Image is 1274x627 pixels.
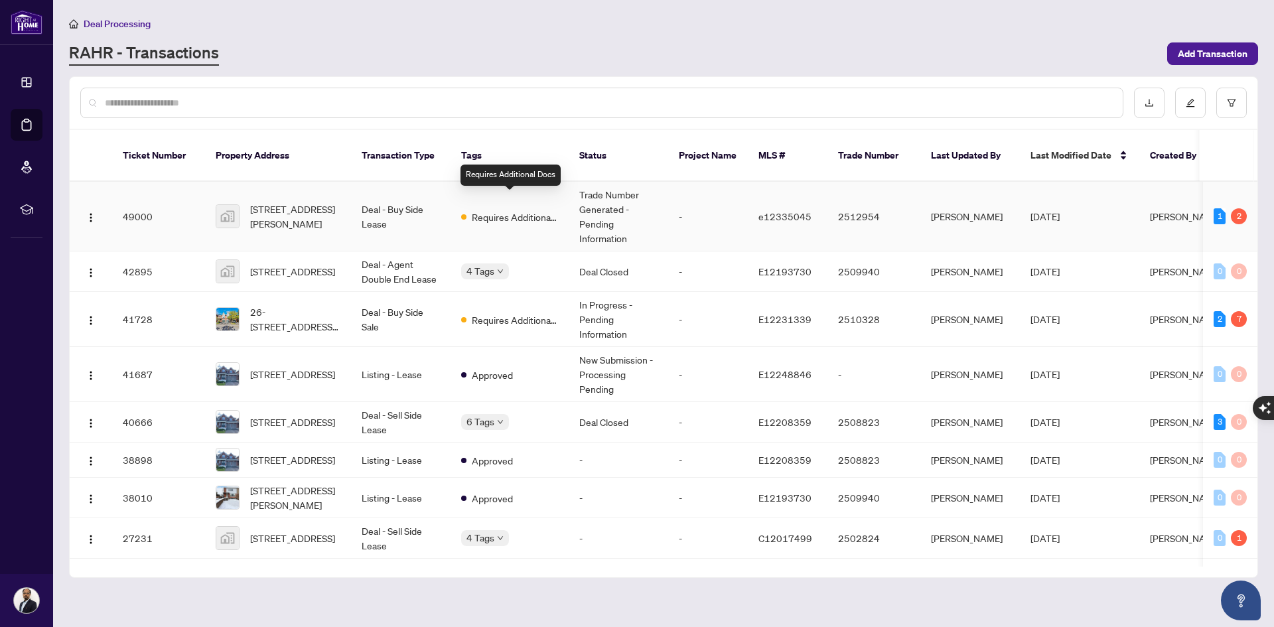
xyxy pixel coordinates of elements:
[69,42,219,66] a: RAHR - Transactions
[112,292,205,347] td: 41728
[205,130,351,182] th: Property Address
[250,202,340,231] span: [STREET_ADDRESS][PERSON_NAME]
[569,130,668,182] th: Status
[1139,130,1220,182] th: Created By
[827,292,920,347] td: 2510328
[569,518,668,559] td: -
[466,414,494,429] span: 6 Tags
[920,292,1020,347] td: [PERSON_NAME]
[80,487,102,508] button: Logo
[1214,452,1226,468] div: 0
[472,210,558,224] span: Requires Additional Docs
[80,206,102,227] button: Logo
[86,370,96,381] img: Logo
[1214,311,1226,327] div: 2
[668,251,748,292] td: -
[1150,532,1222,544] span: [PERSON_NAME]
[112,347,205,402] td: 41687
[351,292,451,347] td: Deal - Buy Side Sale
[80,449,102,470] button: Logo
[668,443,748,478] td: -
[1231,452,1247,468] div: 0
[1216,88,1247,118] button: filter
[497,268,504,275] span: down
[668,182,748,251] td: -
[216,363,239,385] img: thumbnail-img
[1030,532,1060,544] span: [DATE]
[1231,490,1247,506] div: 0
[112,251,205,292] td: 42895
[827,443,920,478] td: 2508823
[250,367,335,382] span: [STREET_ADDRESS]
[1145,98,1154,107] span: download
[112,518,205,559] td: 27231
[351,402,451,443] td: Deal - Sell Side Lease
[748,130,827,182] th: MLS #
[569,182,668,251] td: Trade Number Generated - Pending Information
[758,265,812,277] span: E12193730
[827,518,920,559] td: 2502824
[351,443,451,478] td: Listing - Lease
[1186,98,1195,107] span: edit
[1150,210,1222,222] span: [PERSON_NAME]
[569,443,668,478] td: -
[80,309,102,330] button: Logo
[216,449,239,471] img: thumbnail-img
[668,402,748,443] td: -
[1214,208,1226,224] div: 1
[1030,454,1060,466] span: [DATE]
[569,478,668,518] td: -
[1030,368,1060,380] span: [DATE]
[216,527,239,549] img: thumbnail-img
[920,130,1020,182] th: Last Updated By
[1150,368,1222,380] span: [PERSON_NAME]
[250,415,335,429] span: [STREET_ADDRESS]
[1178,43,1247,64] span: Add Transaction
[1150,492,1222,504] span: [PERSON_NAME]
[758,492,812,504] span: E12193730
[1030,492,1060,504] span: [DATE]
[920,478,1020,518] td: [PERSON_NAME]
[920,402,1020,443] td: [PERSON_NAME]
[216,308,239,330] img: thumbnail-img
[1134,88,1165,118] button: download
[497,535,504,541] span: down
[14,588,39,613] img: Profile Icon
[86,418,96,429] img: Logo
[758,532,812,544] span: C12017499
[86,212,96,223] img: Logo
[250,531,335,545] span: [STREET_ADDRESS]
[827,478,920,518] td: 2509940
[1175,88,1206,118] button: edit
[758,210,812,222] span: e12335045
[351,251,451,292] td: Deal - Agent Double End Lease
[1214,414,1226,430] div: 3
[1150,313,1222,325] span: [PERSON_NAME]
[1231,263,1247,279] div: 0
[1030,416,1060,428] span: [DATE]
[112,443,205,478] td: 38898
[569,292,668,347] td: In Progress - Pending Information
[668,292,748,347] td: -
[472,368,513,382] span: Approved
[1030,148,1111,163] span: Last Modified Date
[472,491,513,506] span: Approved
[1214,490,1226,506] div: 0
[920,443,1020,478] td: [PERSON_NAME]
[668,130,748,182] th: Project Name
[351,182,451,251] td: Deal - Buy Side Lease
[1150,265,1222,277] span: [PERSON_NAME]
[80,261,102,282] button: Logo
[1231,366,1247,382] div: 0
[1231,208,1247,224] div: 2
[1231,311,1247,327] div: 7
[80,527,102,549] button: Logo
[920,518,1020,559] td: [PERSON_NAME]
[920,182,1020,251] td: [PERSON_NAME]
[112,130,205,182] th: Ticket Number
[569,347,668,402] td: New Submission - Processing Pending
[250,483,340,512] span: [STREET_ADDRESS][PERSON_NAME]
[1227,98,1236,107] span: filter
[351,130,451,182] th: Transaction Type
[827,182,920,251] td: 2512954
